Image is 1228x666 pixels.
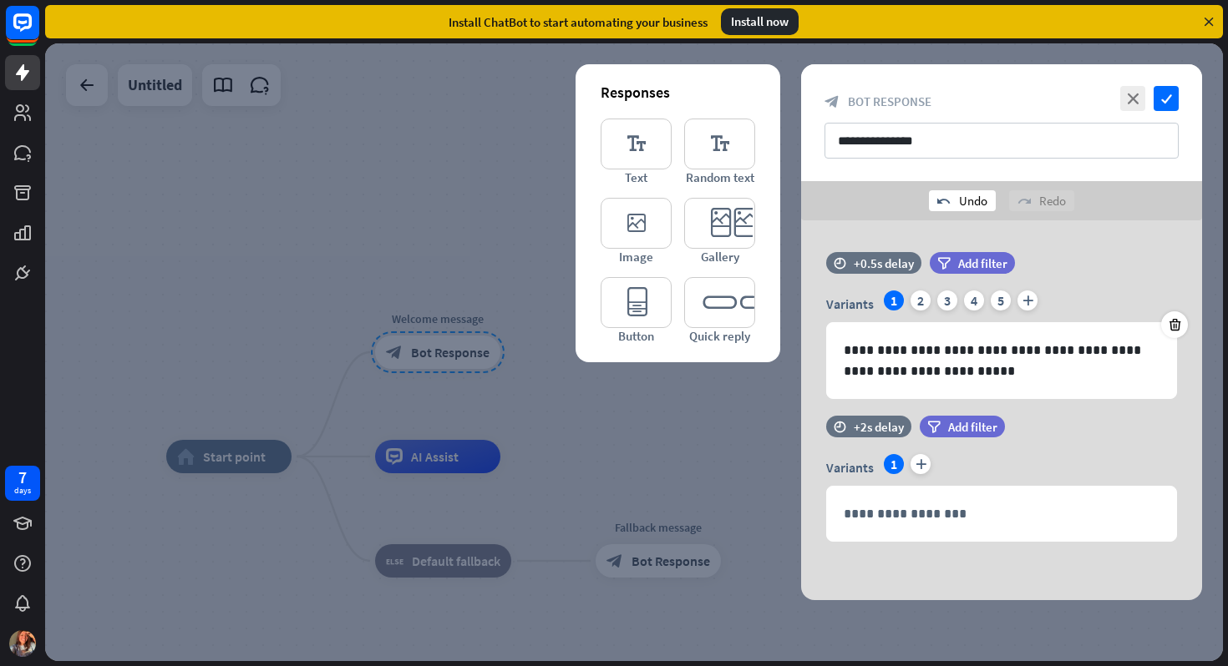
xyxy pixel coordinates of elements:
[1017,194,1031,208] i: redo
[911,454,931,474] i: plus
[449,14,708,30] div: Install ChatBot to start automating your business
[991,290,1011,310] div: 5
[825,94,840,109] i: block_bot_response
[937,290,957,310] div: 3
[1009,190,1074,211] div: Redo
[1120,86,1145,111] i: close
[834,257,846,269] i: time
[13,7,63,57] button: Open LiveChat chat widget
[826,459,874,476] span: Variants
[929,190,996,211] div: Undo
[1017,290,1038,310] i: plus
[854,255,914,271] div: +0.5s delay
[5,466,40,501] a: 7 days
[18,470,27,485] div: 7
[964,290,984,310] div: 4
[721,8,799,35] div: Install now
[848,93,931,109] span: Bot Response
[911,290,931,310] div: 2
[937,194,951,208] i: undo
[884,454,904,474] div: 1
[884,290,904,310] div: 1
[1154,86,1179,111] i: check
[14,485,31,497] div: days
[958,255,1007,271] span: Add filter
[948,419,997,435] span: Add filter
[927,421,941,433] i: filter
[854,419,904,435] div: +2s delay
[834,421,846,432] i: time
[826,295,874,312] span: Variants
[937,257,951,270] i: filter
